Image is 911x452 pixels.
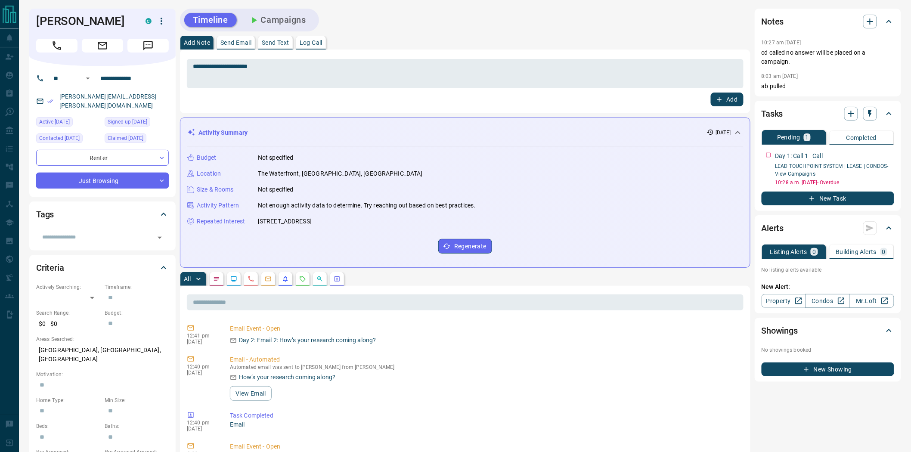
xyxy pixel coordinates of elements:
[882,249,886,255] p: 0
[230,364,740,370] p: Automated email was sent to [PERSON_NAME] from [PERSON_NAME]
[438,239,492,254] button: Regenerate
[36,150,169,166] div: Renter
[127,39,169,53] span: Message
[762,82,894,91] p: ab pulled
[184,13,237,27] button: Timeline
[762,266,894,274] p: No listing alerts available
[762,294,806,308] a: Property
[762,320,894,341] div: Showings
[36,309,100,317] p: Search Range:
[806,294,850,308] a: Condos
[775,179,894,186] p: 10:28 a.m. [DATE] - Overdue
[36,396,100,404] p: Home Type:
[105,117,169,129] div: Mon Aug 11 2025
[775,152,823,161] p: Day 1: Call 1 - Call
[36,173,169,189] div: Just Browsing
[105,422,169,430] p: Baths:
[187,426,217,432] p: [DATE]
[762,107,783,121] h2: Tasks
[334,276,341,282] svg: Agent Actions
[762,362,894,376] button: New Showing
[39,118,70,126] span: Active [DATE]
[187,370,217,376] p: [DATE]
[36,371,169,378] p: Motivation:
[36,39,77,53] span: Call
[213,276,220,282] svg: Notes
[108,134,143,142] span: Claimed [DATE]
[240,13,315,27] button: Campaigns
[83,73,93,84] button: Open
[258,201,476,210] p: Not enough activity data to determine. Try reaching out based on best practices.
[59,93,157,109] a: [PERSON_NAME][EMAIL_ADDRESS][PERSON_NAME][DOMAIN_NAME]
[258,185,294,194] p: Not specified
[258,169,423,178] p: The Waterfront, [GEOGRAPHIC_DATA], [GEOGRAPHIC_DATA]
[36,133,100,146] div: Tue Aug 12 2025
[258,217,312,226] p: [STREET_ADDRESS]
[187,333,217,339] p: 12:41 pm
[762,40,801,46] p: 10:27 am [DATE]
[762,324,798,337] h2: Showings
[197,201,239,210] p: Activity Pattern
[762,221,784,235] h2: Alerts
[762,218,894,238] div: Alerts
[846,135,877,141] p: Completed
[762,346,894,354] p: No showings booked
[36,283,100,291] p: Actively Searching:
[806,134,809,140] p: 1
[849,294,894,308] a: Mr.Loft
[300,40,322,46] p: Log Call
[36,257,169,278] div: Criteria
[777,134,800,140] p: Pending
[762,11,894,32] div: Notes
[762,192,894,205] button: New Task
[187,420,217,426] p: 12:40 pm
[36,261,64,275] h2: Criteria
[105,309,169,317] p: Budget:
[36,317,100,331] p: $0 - $0
[36,343,169,366] p: [GEOGRAPHIC_DATA], [GEOGRAPHIC_DATA], [GEOGRAPHIC_DATA]
[282,276,289,282] svg: Listing Alerts
[105,283,169,291] p: Timeframe:
[762,48,894,66] p: cd called no answer will be placed on a campaign.
[108,118,147,126] span: Signed up [DATE]
[36,335,169,343] p: Areas Searched:
[265,276,272,282] svg: Emails
[258,153,294,162] p: Not specified
[197,153,217,162] p: Budget
[711,93,744,106] button: Add
[239,373,335,382] p: How’s your research coming along?
[248,276,254,282] svg: Calls
[36,204,169,225] div: Tags
[36,14,133,28] h1: [PERSON_NAME]
[230,324,740,333] p: Email Event - Open
[316,276,323,282] svg: Opportunities
[39,134,80,142] span: Contacted [DATE]
[762,282,894,291] p: New Alert:
[187,339,217,345] p: [DATE]
[770,249,808,255] p: Listing Alerts
[187,364,217,370] p: 12:40 pm
[82,39,123,53] span: Email
[836,249,877,255] p: Building Alerts
[105,133,169,146] div: Mon Aug 11 2025
[230,411,740,420] p: Task Completed
[762,103,894,124] div: Tasks
[262,40,289,46] p: Send Text
[230,386,272,401] button: View Email
[239,336,376,345] p: Day 2: Email 2: How’s your research coming along?
[762,73,798,79] p: 8:03 am [DATE]
[197,185,234,194] p: Size & Rooms
[762,15,784,28] h2: Notes
[230,276,237,282] svg: Lead Browsing Activity
[812,249,816,255] p: 0
[299,276,306,282] svg: Requests
[36,117,100,129] div: Mon Aug 11 2025
[184,276,191,282] p: All
[220,40,251,46] p: Send Email
[197,169,221,178] p: Location
[105,396,169,404] p: Min Size:
[230,442,740,451] p: Email Event - Open
[716,129,731,136] p: [DATE]
[36,422,100,430] p: Beds:
[187,125,743,141] div: Activity Summary[DATE]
